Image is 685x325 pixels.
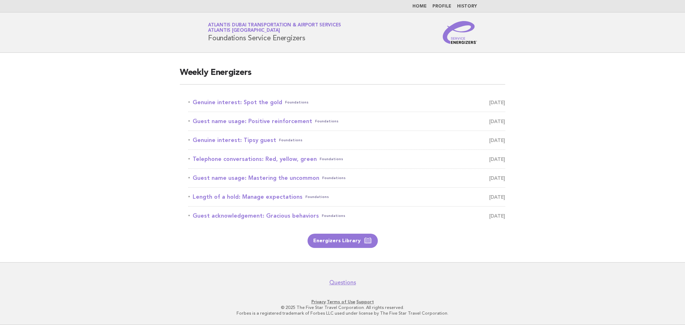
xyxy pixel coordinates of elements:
[188,154,505,164] a: Telephone conversations: Red, yellow, greenFoundations [DATE]
[208,23,341,42] h1: Foundations Service Energizers
[489,116,505,126] span: [DATE]
[489,154,505,164] span: [DATE]
[285,97,309,107] span: Foundations
[489,97,505,107] span: [DATE]
[327,299,355,304] a: Terms of Use
[208,23,341,33] a: Atlantis Dubai Transportation & Airport ServicesAtlantis [GEOGRAPHIC_DATA]
[188,116,505,126] a: Guest name usage: Positive reinforcementFoundations [DATE]
[457,4,477,9] a: History
[356,299,374,304] a: Support
[279,135,303,145] span: Foundations
[315,116,339,126] span: Foundations
[412,4,427,9] a: Home
[124,310,561,316] p: Forbes is a registered trademark of Forbes LLC used under license by The Five Star Travel Corpora...
[489,211,505,221] span: [DATE]
[124,299,561,305] p: · ·
[489,173,505,183] span: [DATE]
[188,192,505,202] a: Length of a hold: Manage expectationsFoundations [DATE]
[443,21,477,44] img: Service Energizers
[329,279,356,286] a: Questions
[208,29,280,33] span: Atlantis [GEOGRAPHIC_DATA]
[308,234,378,248] a: Energizers Library
[489,192,505,202] span: [DATE]
[188,211,505,221] a: Guest acknowledgement: Gracious behaviorsFoundations [DATE]
[188,97,505,107] a: Genuine interest: Spot the goldFoundations [DATE]
[188,173,505,183] a: Guest name usage: Mastering the uncommonFoundations [DATE]
[322,211,345,221] span: Foundations
[432,4,451,9] a: Profile
[311,299,326,304] a: Privacy
[320,154,343,164] span: Foundations
[489,135,505,145] span: [DATE]
[124,305,561,310] p: © 2025 The Five Star Travel Corporation. All rights reserved.
[188,135,505,145] a: Genuine interest: Tipsy guestFoundations [DATE]
[180,67,505,85] h2: Weekly Energizers
[322,173,346,183] span: Foundations
[305,192,329,202] span: Foundations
